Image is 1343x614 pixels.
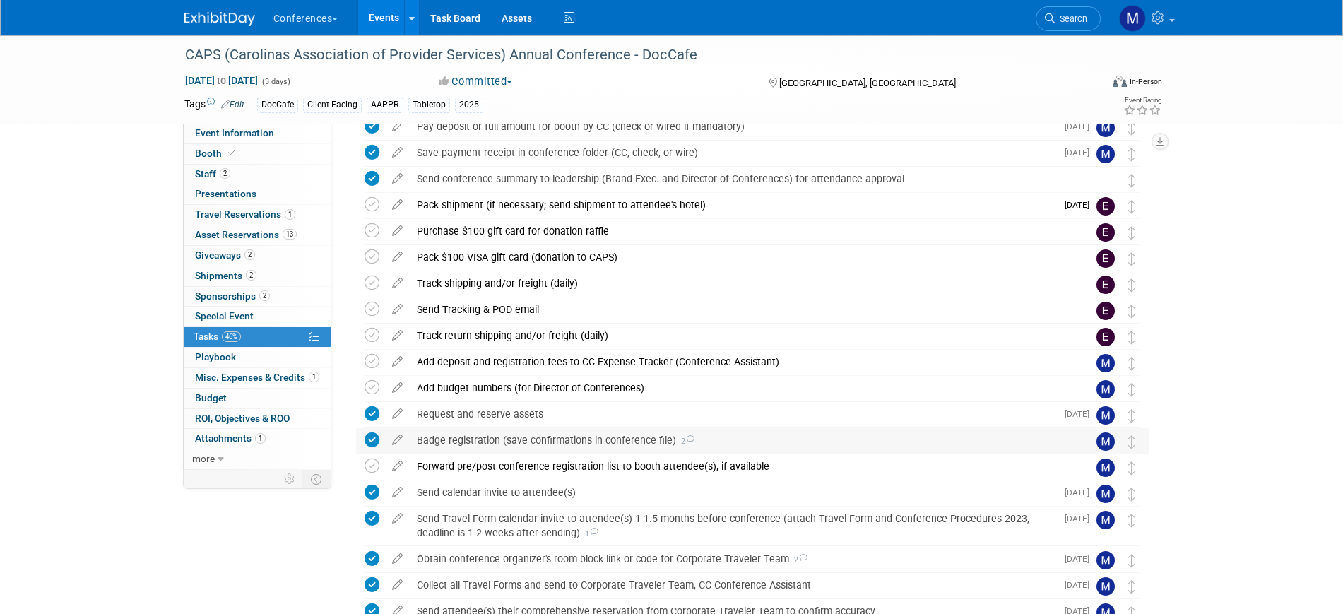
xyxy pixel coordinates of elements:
[278,470,302,488] td: Personalize Event Tab Strip
[410,573,1056,597] div: Collect all Travel Forms and send to Corporate Traveler Team, CC Conference Assistant
[410,193,1056,217] div: Pack shipment (if necessary; send shipment to attendee's hotel)
[410,141,1056,165] div: Save payment receipt in conference folder (CC, check, or wire)
[367,98,403,112] div: AAPPR
[385,434,410,447] a: edit
[385,553,410,565] a: edit
[410,402,1056,426] div: Request and reserve assets
[1065,409,1096,419] span: [DATE]
[1128,357,1135,370] i: Move task
[195,372,319,383] span: Misc. Expenses & Credits
[1128,514,1135,527] i: Move task
[410,297,1068,321] div: Send Tracking & POD email
[1065,514,1096,524] span: [DATE]
[1128,278,1135,292] i: Move task
[410,167,1068,191] div: Send conference summary to leadership (Brand Exec. and Director of Conferences) for attendance ap...
[1065,148,1096,158] span: [DATE]
[410,454,1068,478] div: Forward pre/post conference registration list to booth attendee(s), if available
[259,290,270,301] span: 2
[1128,122,1135,135] i: Move task
[385,355,410,368] a: edit
[180,42,1079,68] div: CAPS (Carolinas Association of Provider Services) Annual Conference - DocCafe
[1096,145,1115,163] img: Marygrace LeGros
[385,382,410,394] a: edit
[1096,119,1115,137] img: Marygrace LeGros
[184,12,255,26] img: ExhibitDay
[1128,331,1135,344] i: Move task
[410,480,1056,504] div: Send calendar invite to attendee(s)
[1065,580,1096,590] span: [DATE]
[195,168,230,179] span: Staff
[1128,580,1135,594] i: Move task
[410,114,1056,138] div: Pay deposit or full amount for booth by CC (check or wired if mandatory)
[385,579,410,591] a: edit
[195,229,297,240] span: Asset Reservations
[1096,223,1115,242] img: Erin Anderson
[385,251,410,264] a: edit
[184,409,331,429] a: ROI, Objectives & ROO
[195,413,290,424] span: ROI, Objectives & ROO
[580,529,598,538] span: 1
[283,229,297,240] span: 13
[410,547,1056,571] div: Obtain conference organizer's room block link or code for Corporate Traveler Team
[1065,122,1096,131] span: [DATE]
[1065,488,1096,497] span: [DATE]
[257,98,298,112] div: DocCafe
[410,507,1056,545] div: Send Travel Form calendar invite to attendee(s) 1-1.5 months before conference (attach Travel For...
[1113,76,1127,87] img: Format-Inperson.png
[410,219,1068,243] div: Purchase $100 gift card for donation raffle
[195,351,236,362] span: Playbook
[184,184,331,204] a: Presentations
[1123,97,1161,104] div: Event Rating
[184,266,331,286] a: Shipments2
[779,78,956,88] span: [GEOGRAPHIC_DATA], [GEOGRAPHIC_DATA]
[1128,554,1135,567] i: Move task
[385,172,410,185] a: edit
[1036,6,1101,31] a: Search
[184,165,331,184] a: Staff2
[195,148,238,159] span: Booth
[195,249,255,261] span: Giveaways
[455,98,483,112] div: 2025
[255,433,266,444] span: 1
[1096,577,1115,596] img: Marygrace LeGros
[1096,459,1115,477] img: Marygrace LeGros
[1128,488,1135,501] i: Move task
[184,368,331,388] a: Misc. Expenses & Credits1
[1096,485,1115,503] img: Marygrace LeGros
[1128,305,1135,318] i: Move task
[195,290,270,302] span: Sponsorships
[1017,73,1163,95] div: Event Format
[1096,406,1115,425] img: Marygrace LeGros
[1096,249,1115,268] img: Erin Anderson
[195,127,274,138] span: Event Information
[385,120,410,133] a: edit
[184,74,259,87] span: [DATE] [DATE]
[285,209,295,220] span: 1
[410,271,1068,295] div: Track shipping and/or freight (daily)
[410,376,1068,400] div: Add budget numbers (for Director of Conferences)
[1096,302,1115,320] img: Erin Anderson
[184,389,331,408] a: Budget
[244,249,255,260] span: 2
[385,277,410,290] a: edit
[1096,197,1115,216] img: Erin Anderson
[410,245,1068,269] div: Pack $100 VISA gift card (donation to CAPS)
[385,486,410,499] a: edit
[434,74,518,89] button: Committed
[222,331,241,342] span: 46%
[1096,432,1115,451] img: Marygrace LeGros
[1128,252,1135,266] i: Move task
[184,97,244,113] td: Tags
[184,307,331,326] a: Special Event
[408,98,450,112] div: Tabletop
[410,350,1068,374] div: Add deposit and registration fees to CC Expense Tracker (Conference Assistant)
[184,246,331,266] a: Giveaways2
[184,449,331,469] a: more
[385,329,410,342] a: edit
[184,205,331,225] a: Travel Reservations1
[184,348,331,367] a: Playbook
[1119,5,1146,32] img: Marygrace LeGros
[302,470,331,488] td: Toggle Event Tabs
[215,75,228,86] span: to
[1128,226,1135,240] i: Move task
